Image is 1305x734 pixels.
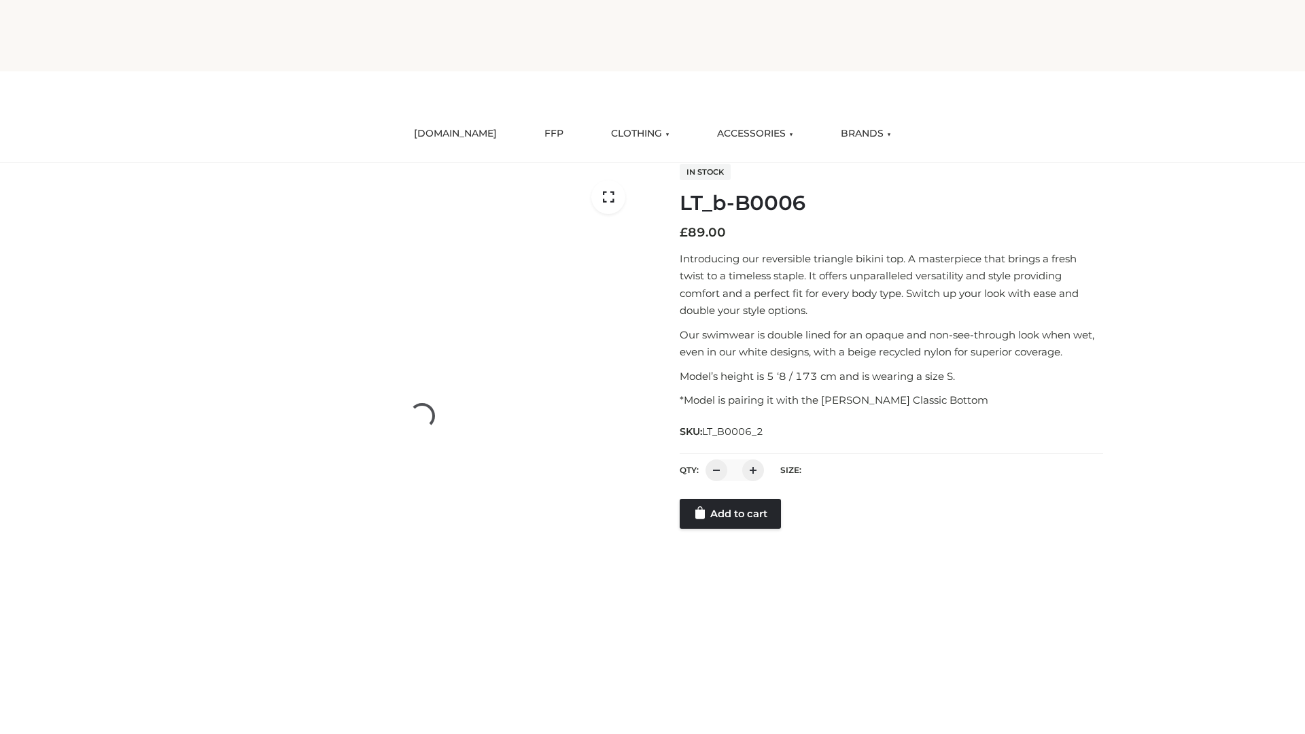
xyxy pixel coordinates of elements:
p: Our swimwear is double lined for an opaque and non-see-through look when wet, even in our white d... [680,326,1103,361]
a: [DOMAIN_NAME] [404,119,507,149]
a: FFP [534,119,574,149]
label: Size: [780,465,801,475]
a: CLOTHING [601,119,680,149]
span: £ [680,225,688,240]
bdi: 89.00 [680,225,726,240]
span: LT_B0006_2 [702,425,763,438]
span: In stock [680,164,731,180]
p: *Model is pairing it with the [PERSON_NAME] Classic Bottom [680,391,1103,409]
a: ACCESSORIES [707,119,803,149]
a: BRANDS [831,119,901,149]
label: QTY: [680,465,699,475]
span: SKU: [680,423,765,440]
p: Model’s height is 5 ‘8 / 173 cm and is wearing a size S. [680,368,1103,385]
h1: LT_b-B0006 [680,191,1103,215]
p: Introducing our reversible triangle bikini top. A masterpiece that brings a fresh twist to a time... [680,250,1103,319]
a: Add to cart [680,499,781,529]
